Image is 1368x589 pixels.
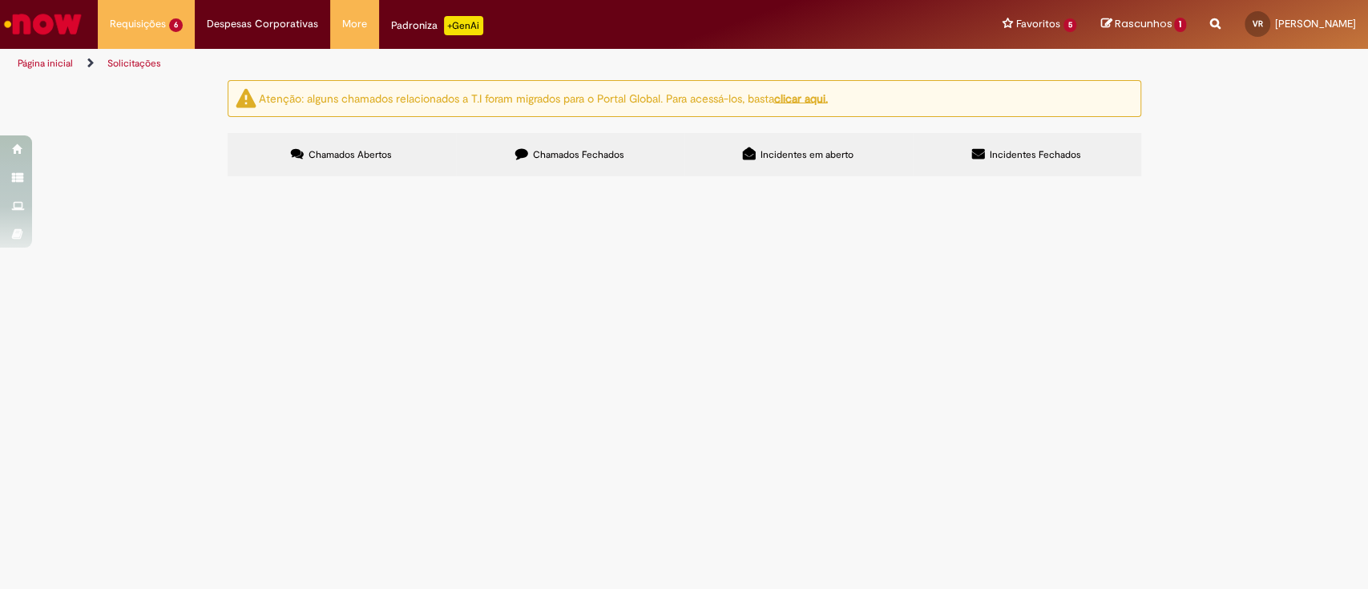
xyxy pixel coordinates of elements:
span: Incidentes em aberto [761,148,853,161]
span: Incidentes Fechados [990,148,1081,161]
div: Padroniza [391,16,483,35]
span: Chamados Abertos [309,148,392,161]
a: Página inicial [18,57,73,70]
span: Chamados Fechados [533,148,624,161]
ul: Trilhas de página [12,49,900,79]
span: 6 [169,18,183,32]
span: 1 [1174,18,1186,32]
a: Rascunhos [1100,17,1186,32]
ng-bind-html: Atenção: alguns chamados relacionados a T.I foram migrados para o Portal Global. Para acessá-los,... [259,91,828,105]
span: Despesas Corporativas [207,16,318,32]
span: 5 [1063,18,1077,32]
p: +GenAi [444,16,483,35]
span: VR [1253,18,1263,29]
img: ServiceNow [2,8,84,40]
span: Favoritos [1016,16,1060,32]
span: Rascunhos [1114,16,1172,31]
a: Solicitações [107,57,161,70]
a: clicar aqui. [774,91,828,105]
span: Requisições [110,16,166,32]
span: [PERSON_NAME] [1275,17,1356,30]
span: More [342,16,367,32]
